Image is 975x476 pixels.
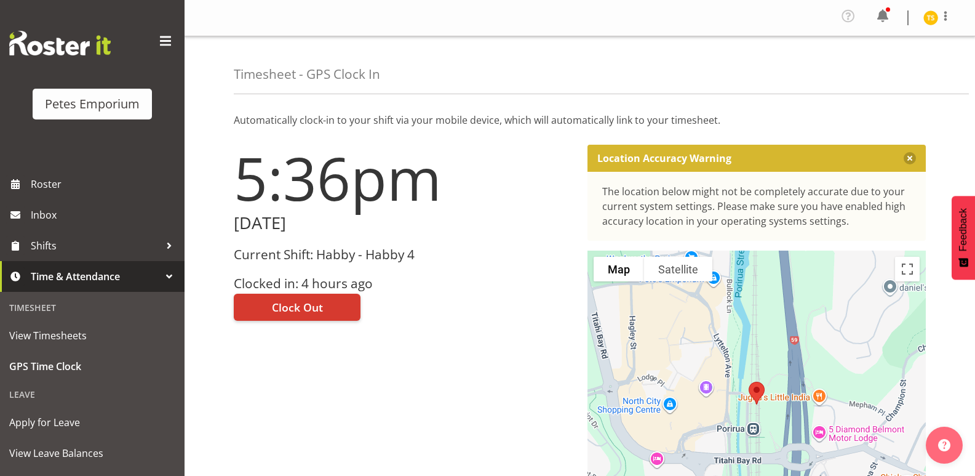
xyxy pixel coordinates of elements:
div: The location below might not be completely accurate due to your current system settings. Please m... [602,184,912,228]
button: Close message [904,152,916,164]
h3: Current Shift: Habby - Habby 4 [234,248,573,262]
img: tamara-straker11292.jpg [923,10,938,25]
span: View Timesheets [9,326,175,345]
button: Show satellite imagery [644,257,712,281]
button: Feedback - Show survey [952,196,975,280]
div: Leave [3,382,181,407]
span: Apply for Leave [9,413,175,432]
p: Automatically clock-in to your shift via your mobile device, which will automatically link to you... [234,113,926,127]
span: GPS Time Clock [9,357,175,376]
div: Petes Emporium [45,95,140,113]
p: Location Accuracy Warning [597,152,731,164]
span: Clock Out [272,299,323,315]
button: Toggle fullscreen view [895,257,920,281]
span: Shifts [31,236,160,255]
span: Feedback [958,208,969,251]
a: View Timesheets [3,320,181,351]
h3: Clocked in: 4 hours ago [234,276,573,291]
span: View Leave Balances [9,444,175,462]
img: Rosterit website logo [9,31,111,55]
button: Clock Out [234,294,360,321]
h4: Timesheet - GPS Clock In [234,67,380,81]
span: Inbox [31,206,178,224]
a: Apply for Leave [3,407,181,438]
h1: 5:36pm [234,145,573,211]
a: View Leave Balances [3,438,181,469]
img: help-xxl-2.png [938,439,950,451]
a: GPS Time Clock [3,351,181,382]
button: Show street map [594,257,644,281]
span: Time & Attendance [31,267,160,286]
div: Timesheet [3,295,181,320]
span: Roster [31,175,178,193]
h2: [DATE] [234,214,573,233]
